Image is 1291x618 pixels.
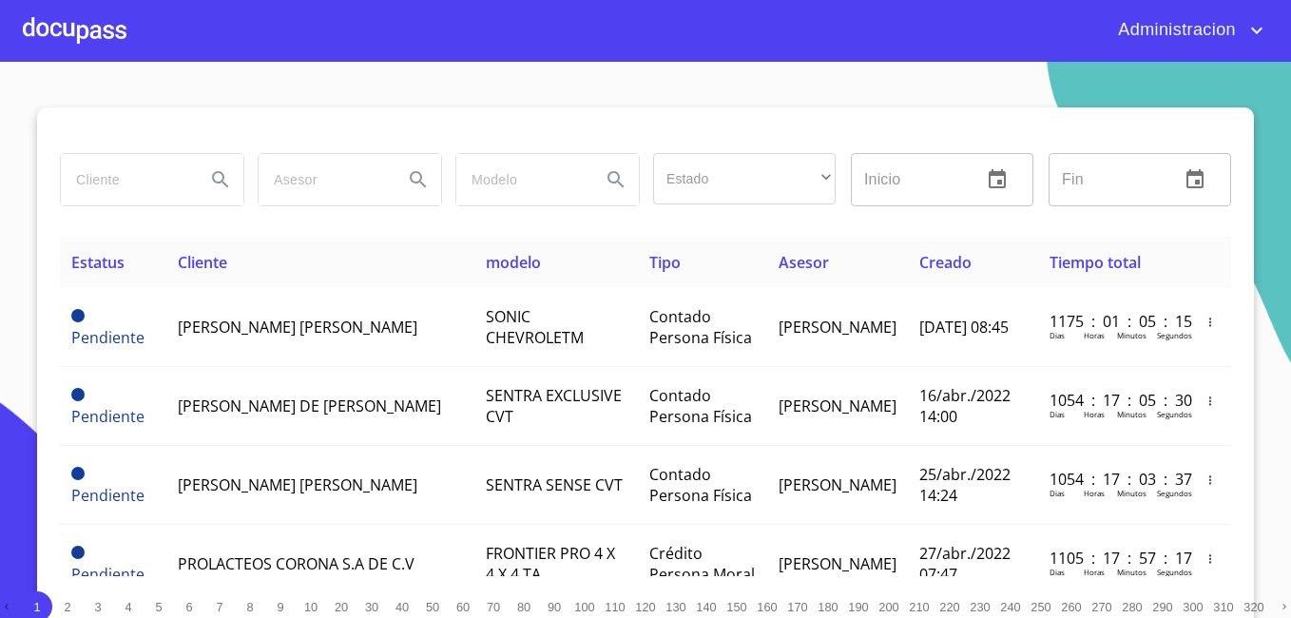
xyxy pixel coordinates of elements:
span: SONIC CHEVROLETM [486,306,584,348]
p: Minutos [1117,409,1146,419]
span: 280 [1122,600,1142,614]
span: 220 [939,600,959,614]
span: 300 [1183,600,1203,614]
p: Dias [1050,409,1065,419]
span: [PERSON_NAME] DE [PERSON_NAME] [178,396,441,416]
p: 1105 : 17 : 57 : 17 [1050,548,1178,569]
span: 60 [456,600,470,614]
span: Cliente [178,252,227,273]
span: 1 [33,600,40,614]
span: 8 [246,600,253,614]
span: [PERSON_NAME] [779,317,896,338]
span: [PERSON_NAME] [779,553,896,574]
span: Pendiente [71,327,145,348]
span: Pendiente [71,406,145,427]
span: Contado Persona Física [649,306,752,348]
span: 110 [605,600,625,614]
span: [PERSON_NAME] [PERSON_NAME] [178,317,417,338]
span: 7 [216,600,222,614]
p: Segundos [1157,330,1192,340]
p: Dias [1050,330,1065,340]
span: 130 [665,600,685,614]
div: ​ [653,153,836,204]
p: Segundos [1157,488,1192,498]
input: search [259,154,388,205]
span: SENTRA SENSE CVT [486,474,623,495]
span: Contado Persona Física [649,464,752,506]
span: 260 [1061,600,1081,614]
span: Asesor [779,252,829,273]
p: Dias [1050,567,1065,577]
span: 200 [878,600,898,614]
span: Contado Persona Física [649,385,752,427]
span: 250 [1031,600,1050,614]
span: 190 [848,600,868,614]
span: 230 [970,600,990,614]
span: 30 [365,600,378,614]
span: 170 [787,600,807,614]
p: Segundos [1157,567,1192,577]
span: modelo [486,252,541,273]
p: 1054 : 17 : 03 : 37 [1050,469,1178,490]
span: 25/abr./2022 14:24 [919,464,1011,506]
span: 180 [818,600,838,614]
span: 100 [574,600,594,614]
span: 3 [94,600,101,614]
span: 90 [548,600,561,614]
span: 50 [426,600,439,614]
p: Minutos [1117,488,1146,498]
span: 10 [304,600,318,614]
span: 4 [125,600,131,614]
span: 9 [277,600,283,614]
span: 27/abr./2022 07:47 [919,543,1011,585]
span: Pendiente [71,309,85,322]
span: [DATE] 08:45 [919,317,1009,338]
button: account of current user [1104,15,1268,46]
span: Administracion [1104,15,1245,46]
span: 20 [335,600,348,614]
input: search [456,154,586,205]
p: Minutos [1117,330,1146,340]
span: Tiempo total [1050,252,1141,273]
span: Pendiente [71,467,85,480]
p: Horas [1084,330,1105,340]
span: [PERSON_NAME] [779,474,896,495]
p: 1175 : 01 : 05 : 15 [1050,311,1178,332]
p: Horas [1084,409,1105,419]
span: Pendiente [71,546,85,559]
span: [PERSON_NAME] [779,396,896,416]
span: 80 [517,600,530,614]
p: Dias [1050,488,1065,498]
p: 1054 : 17 : 05 : 30 [1050,390,1178,411]
span: 16/abr./2022 14:00 [919,385,1011,427]
input: search [61,154,190,205]
p: Horas [1084,567,1105,577]
span: FRONTIER PRO 4 X 4 X 4 TA [486,543,615,585]
span: 290 [1152,600,1172,614]
span: SENTRA EXCLUSIVE CVT [486,385,622,427]
span: 5 [155,600,162,614]
span: 140 [696,600,716,614]
span: Pendiente [71,485,145,506]
span: 6 [185,600,192,614]
p: Minutos [1117,567,1146,577]
span: 320 [1243,600,1263,614]
span: 150 [726,600,746,614]
p: Segundos [1157,409,1192,419]
span: 310 [1213,600,1233,614]
span: [PERSON_NAME] [PERSON_NAME] [178,474,417,495]
span: 240 [1000,600,1020,614]
span: Pendiente [71,388,85,401]
span: Pendiente [71,564,145,585]
span: Crédito Persona Moral [649,543,755,585]
span: 160 [757,600,777,614]
span: 210 [909,600,929,614]
span: 120 [635,600,655,614]
span: 70 [487,600,500,614]
span: Tipo [649,252,681,273]
span: 40 [395,600,409,614]
span: Creado [919,252,972,273]
span: Estatus [71,252,125,273]
span: 2 [64,600,70,614]
button: Search [395,157,441,203]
